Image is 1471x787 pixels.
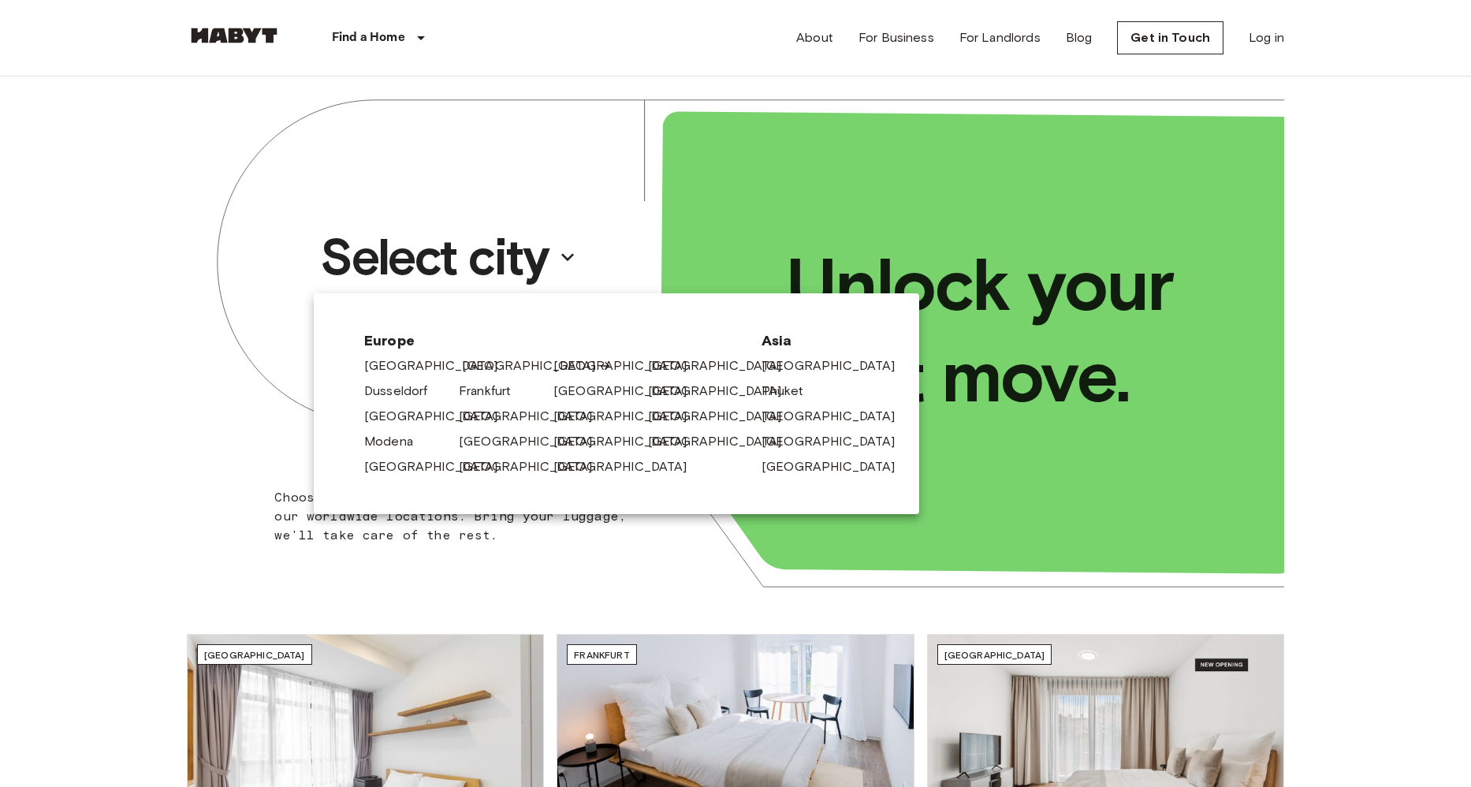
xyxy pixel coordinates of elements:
[462,356,612,375] a: [GEOGRAPHIC_DATA]
[459,457,609,476] a: [GEOGRAPHIC_DATA]
[762,432,911,451] a: [GEOGRAPHIC_DATA]
[459,407,609,426] a: [GEOGRAPHIC_DATA]
[364,457,514,476] a: [GEOGRAPHIC_DATA]
[364,407,514,426] a: [GEOGRAPHIC_DATA]
[553,356,703,375] a: [GEOGRAPHIC_DATA]
[762,356,911,375] a: [GEOGRAPHIC_DATA]
[459,382,527,401] a: Frankfurt
[648,382,798,401] a: [GEOGRAPHIC_DATA]
[459,432,609,451] a: [GEOGRAPHIC_DATA]
[762,331,869,350] span: Asia
[364,356,514,375] a: [GEOGRAPHIC_DATA]
[364,432,429,451] a: Modena
[648,356,798,375] a: [GEOGRAPHIC_DATA]
[553,432,703,451] a: [GEOGRAPHIC_DATA]
[762,382,819,401] a: Phuket
[553,382,703,401] a: [GEOGRAPHIC_DATA]
[553,457,703,476] a: [GEOGRAPHIC_DATA]
[648,407,798,426] a: [GEOGRAPHIC_DATA]
[762,457,911,476] a: [GEOGRAPHIC_DATA]
[762,407,911,426] a: [GEOGRAPHIC_DATA]
[648,432,798,451] a: [GEOGRAPHIC_DATA]
[364,382,444,401] a: Dusseldorf
[364,331,736,350] span: Europe
[553,407,703,426] a: [GEOGRAPHIC_DATA]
